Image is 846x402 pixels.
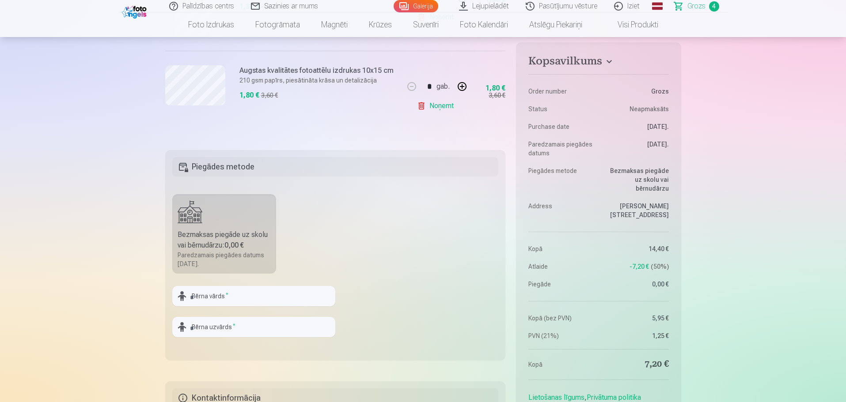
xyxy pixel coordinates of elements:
[528,55,668,71] button: Kopsavilkums
[178,12,245,37] a: Foto izdrukas
[528,166,594,193] dt: Piegādes metode
[528,358,594,371] dt: Kopā
[402,12,449,37] a: Suvenīri
[245,12,311,37] a: Fotogrāmata
[528,393,584,402] a: Lietošanas līgums
[239,90,259,101] div: 1,80 €
[417,97,457,115] a: Noņemt
[603,244,669,253] dd: 14,40 €
[603,140,669,158] dd: [DATE].
[528,202,594,219] dt: Address
[519,12,593,37] a: Atslēgu piekariņi
[709,1,719,11] span: 4
[603,166,669,193] dd: Bezmaksas piegāde uz skolu vai bērnudārzu
[239,65,399,76] h6: Augstas kvalitātes fotoattēlu izdrukas 10x15 cm
[122,4,149,19] img: /fa1
[311,12,358,37] a: Magnēti
[358,12,402,37] a: Krūzes
[178,229,271,251] div: Bezmaksas piegāde uz skolu vai bērnudārzu :
[528,244,594,253] dt: Kopā
[593,12,669,37] a: Visi produkti
[603,87,669,96] dd: Grozs
[587,393,641,402] a: Privātuma politika
[630,105,669,113] span: Neapmaksāts
[172,157,499,177] h5: Piegādes metode
[528,140,594,158] dt: Paredzamais piegādes datums
[651,262,669,271] span: 50 %
[630,262,649,271] span: -7,20 €
[178,251,271,268] div: Paredzamais piegādes datums [DATE].
[528,314,594,323] dt: Kopā (bez PVN)
[239,76,399,85] p: 210 gsm papīrs, piesātināta krāsa un detalizācija
[528,87,594,96] dt: Order number
[224,241,244,249] b: 0,00 €
[603,331,669,340] dd: 1,25 €
[603,314,669,323] dd: 5,95 €
[603,358,669,371] dd: 7,20 €
[449,12,519,37] a: Foto kalendāri
[687,1,706,11] span: Grozs
[528,105,594,113] dt: Status
[603,122,669,131] dd: [DATE].
[489,91,505,100] div: 3,60 €
[436,76,450,97] div: gab.
[603,280,669,289] dd: 0,00 €
[528,262,594,271] dt: Atlaide
[603,202,669,219] dd: [PERSON_NAME][STREET_ADDRESS]
[528,280,594,289] dt: Piegāde
[261,91,278,100] div: 3,60 €
[528,331,594,340] dt: PVN (21%)
[528,122,594,131] dt: Purchase date
[486,86,505,91] div: 1,80 €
